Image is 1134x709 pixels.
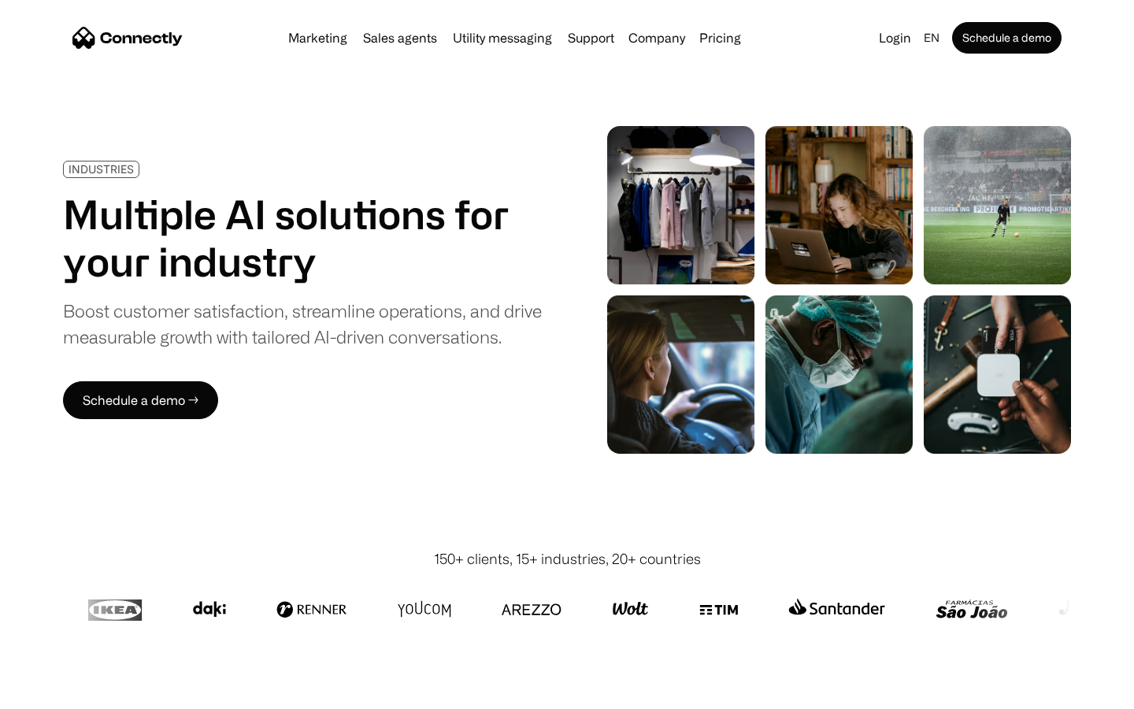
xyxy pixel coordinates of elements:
a: Sales agents [357,32,443,44]
a: Marketing [282,32,354,44]
div: INDUSTRIES [69,163,134,175]
div: Boost customer satisfaction, streamline operations, and drive measurable growth with tailored AI-... [63,298,542,350]
div: Company [628,27,685,49]
ul: Language list [31,681,94,703]
a: Pricing [693,32,747,44]
a: Login [873,27,917,49]
div: en [924,27,939,49]
a: Schedule a demo → [63,381,218,419]
aside: Language selected: English [16,680,94,703]
a: Utility messaging [447,32,558,44]
h1: Multiple AI solutions for your industry [63,191,542,285]
div: 150+ clients, 15+ industries, 20+ countries [434,548,701,570]
a: Support [561,32,621,44]
a: Schedule a demo [952,22,1062,54]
